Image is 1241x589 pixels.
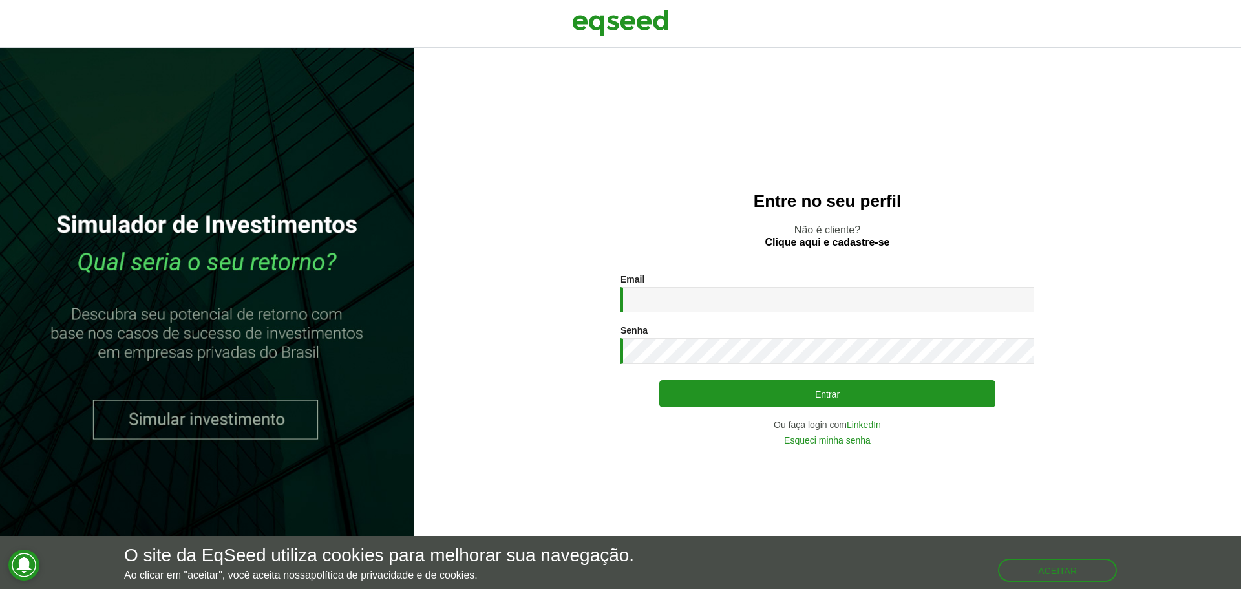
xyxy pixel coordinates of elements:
[620,420,1034,429] div: Ou faça login com
[620,275,644,284] label: Email
[440,192,1215,211] h2: Entre no seu perfil
[620,326,648,335] label: Senha
[659,380,995,407] button: Entrar
[572,6,669,39] img: EqSeed Logo
[847,420,881,429] a: LinkedIn
[124,569,634,581] p: Ao clicar em "aceitar", você aceita nossa .
[765,237,890,248] a: Clique aqui e cadastre-se
[124,546,634,566] h5: O site da EqSeed utiliza cookies para melhorar sua navegação.
[311,570,475,581] a: política de privacidade e de cookies
[998,559,1117,582] button: Aceitar
[784,436,871,445] a: Esqueci minha senha
[440,224,1215,248] p: Não é cliente?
